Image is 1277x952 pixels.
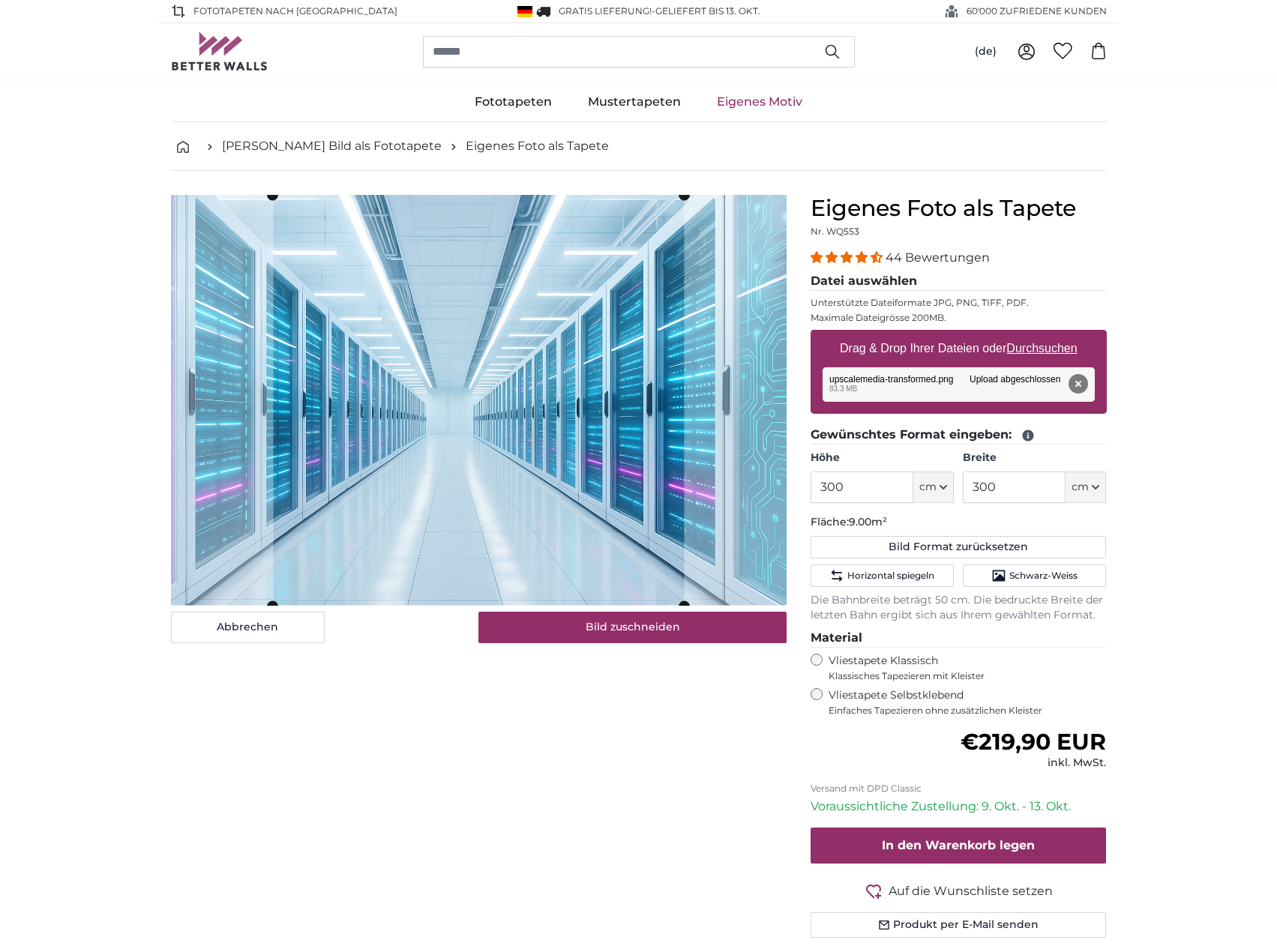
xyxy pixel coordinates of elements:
[466,137,609,155] a: Eigenes Foto als Tapete
[889,882,1053,900] span: Auf die Wunschliste setzen
[811,226,859,237] span: Nr. WQ553
[811,536,1107,558] button: Bild Format zurücksetzen
[655,5,760,16] span: Geliefert bis 13. Okt.
[829,705,1107,717] span: Einfaches Tapezieren ohne zusätzlichen Kleister
[811,515,1107,530] p: Fläche:
[811,593,1107,623] p: Die Bahnbreite beträgt 50 cm. Die bedruckte Breite der letzten Bahn ergibt sich aus Ihrem gewählt...
[811,451,954,466] label: Höhe
[886,250,990,265] span: 44 Bewertungen
[963,451,1106,466] label: Breite
[811,297,1107,309] p: Unterstützte Dateiformate JPG, PNG, TIFF, PDF.
[967,4,1107,18] span: 60'000 ZUFRIEDENE KUNDEN
[811,882,1107,900] button: Auf die Wunschliste setzen
[913,472,954,503] button: cm
[829,688,1107,717] label: Vliestapete Selbstklebend
[171,32,268,70] img: Betterwalls
[171,612,325,643] button: Abbrechen
[882,838,1035,852] span: In den Warenkorb legen
[570,82,699,121] a: Mustertapeten
[811,426,1107,445] legend: Gewünschtes Format eingeben:
[811,912,1107,938] button: Produkt per E-Mail senden
[1072,480,1089,495] span: cm
[457,82,570,121] a: Fototapeten
[811,195,1107,222] h1: Eigenes Foto als Tapete
[171,122,1107,171] nav: breadcrumbs
[811,272,1107,291] legend: Datei auswählen
[963,38,1009,65] button: (de)
[811,564,954,587] button: Horizontal spiegeln
[961,756,1106,771] div: inkl. MwSt.
[222,137,442,155] a: [PERSON_NAME] Bild als Fototapete
[193,4,397,18] span: Fototapeten nach [GEOGRAPHIC_DATA]
[834,334,1084,364] label: Drag & Drop Ihrer Dateien oder
[961,728,1106,756] span: €219,90 EUR
[517,6,532,17] img: Deutschland
[963,564,1106,587] button: Schwarz-Weiss
[847,570,934,582] span: Horizontal spiegeln
[559,5,652,16] span: GRATIS Lieferung!
[829,654,1094,682] label: Vliestapete Klassisch
[811,828,1107,864] button: In den Warenkorb legen
[652,5,760,16] span: -
[811,629,1107,648] legend: Material
[811,312,1107,324] p: Maximale Dateigrösse 200MB.
[811,798,1107,816] p: Voraussichtliche Zustellung: 9. Okt. - 13. Okt.
[811,250,886,265] span: 4.34 stars
[829,670,1094,682] span: Klassisches Tapezieren mit Kleister
[1006,342,1077,355] u: Durchsuchen
[811,783,1107,795] p: Versand mit DPD Classic
[849,515,887,528] span: 9.00m²
[478,612,787,643] button: Bild zuschneiden
[1009,570,1078,582] span: Schwarz-Weiss
[1066,472,1106,503] button: cm
[919,480,937,495] span: cm
[699,82,820,121] a: Eigenes Motiv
